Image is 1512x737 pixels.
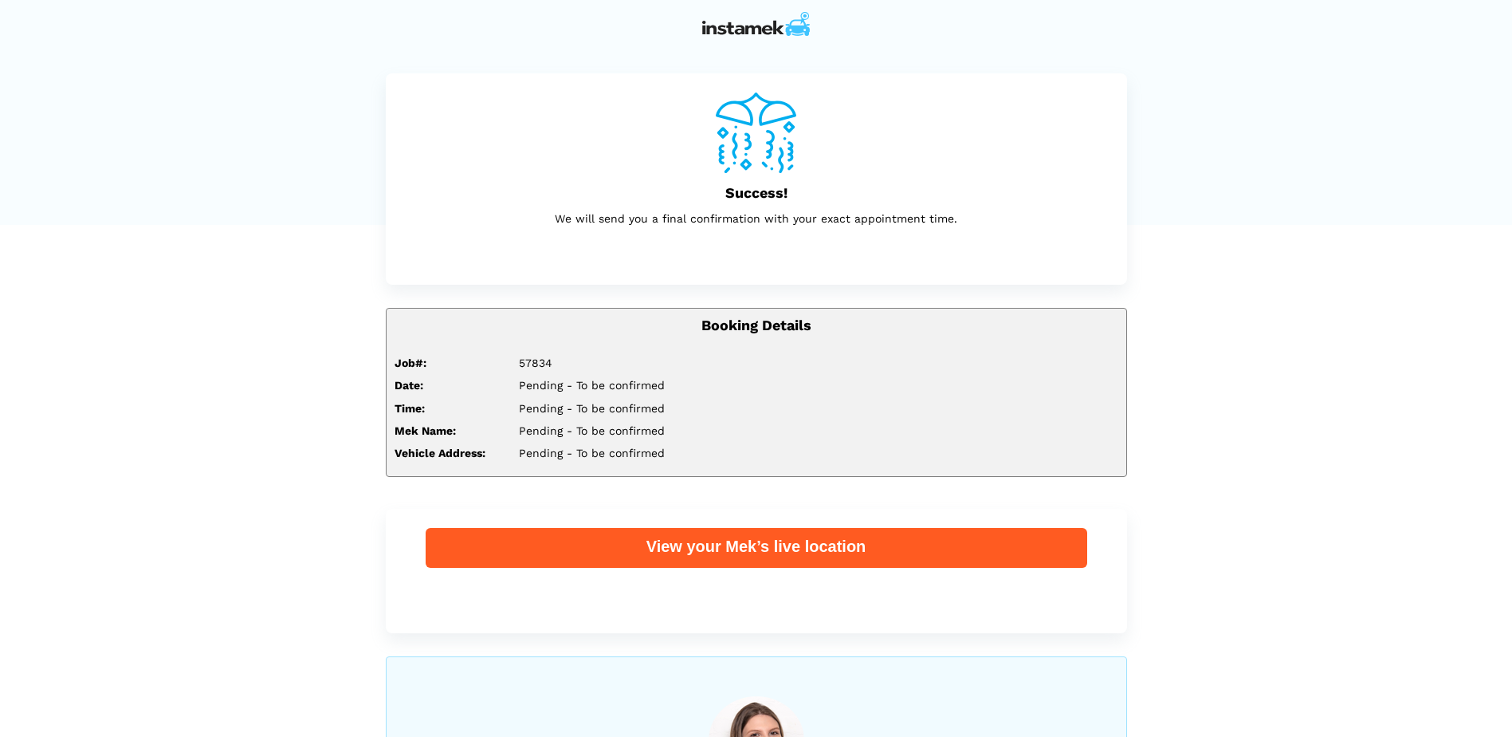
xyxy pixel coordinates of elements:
[517,211,996,228] p: We will send you a final confirmation with your exact appointment time.
[507,446,1130,460] div: Pending - To be confirmed
[395,447,485,459] strong: Vehicle Address:
[507,401,1130,416] div: Pending - To be confirmed
[507,378,1130,392] div: Pending - To be confirmed
[395,379,423,392] strong: Date:
[507,424,1130,438] div: Pending - To be confirmed
[395,357,426,369] strong: Job#:
[426,184,1087,201] h5: Success!
[426,536,1087,557] div: View your Mek’s live location
[395,402,425,415] strong: Time:
[395,424,456,437] strong: Mek Name:
[395,317,1118,333] h5: Booking Details
[507,356,1130,370] div: 57834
